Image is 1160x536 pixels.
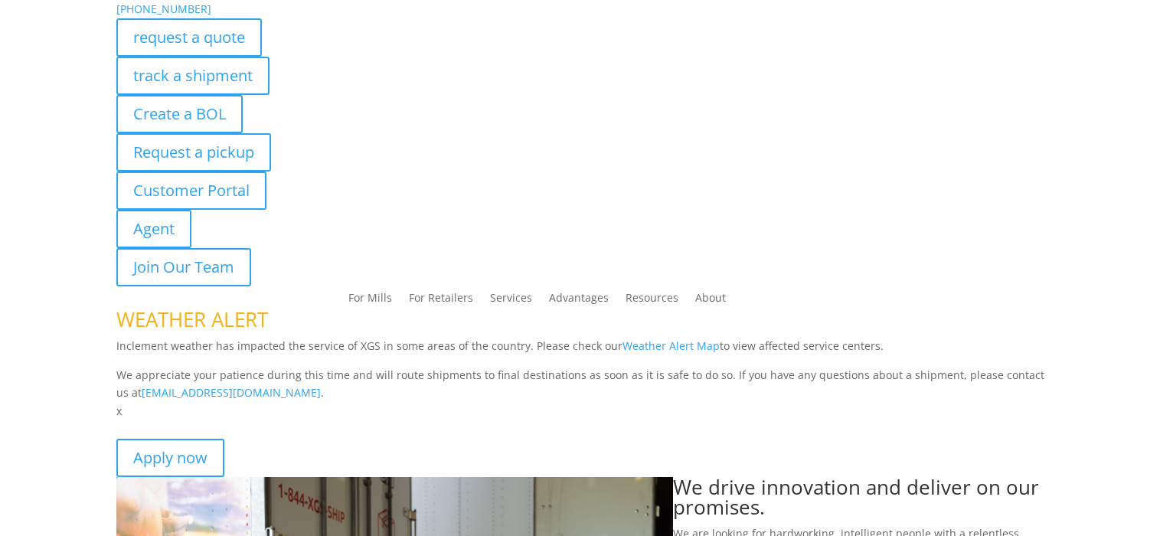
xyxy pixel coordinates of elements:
[116,57,270,95] a: track a shipment
[348,293,392,309] a: For Mills
[116,210,191,248] a: Agent
[116,172,266,210] a: Customer Portal
[116,366,1044,403] p: We appreciate your patience during this time and will route shipments to final destinations as so...
[116,402,1044,420] p: x
[695,293,726,309] a: About
[673,477,1044,525] h1: We drive innovation and deliver on our promises.
[549,293,609,309] a: Advantages
[116,133,271,172] a: Request a pickup
[490,293,532,309] a: Services
[409,293,473,309] a: For Retailers
[116,95,243,133] a: Create a BOL
[116,439,224,477] a: Apply now
[622,338,720,353] a: Weather Alert Map
[142,385,321,400] a: [EMAIL_ADDRESS][DOMAIN_NAME]
[116,306,268,333] span: WEATHER ALERT
[116,422,344,436] strong: Join the best team in the flooring industry.
[116,337,1044,366] p: Inclement weather has impacted the service of XGS in some areas of the country. Please check our ...
[626,293,678,309] a: Resources
[116,18,262,57] a: request a quote
[116,2,211,16] a: [PHONE_NUMBER]
[116,248,251,286] a: Join Our Team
